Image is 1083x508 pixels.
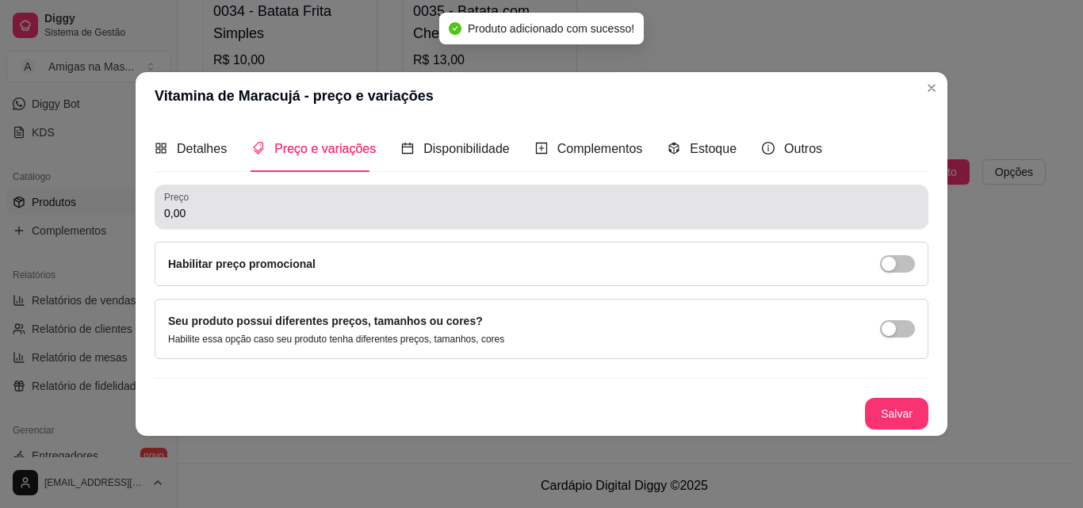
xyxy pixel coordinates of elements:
[155,142,167,155] span: appstore
[168,315,483,327] label: Seu produto possui diferentes preços, tamanhos ou cores?
[252,142,265,155] span: tags
[690,142,737,155] span: Estoque
[168,258,316,270] label: Habilitar preço promocional
[164,205,919,221] input: Preço
[762,142,775,155] span: info-circle
[401,142,414,155] span: calendar
[168,333,504,346] p: Habilite essa opção caso seu produto tenha diferentes preços, tamanhos, cores
[535,142,548,155] span: plus-square
[423,142,510,155] span: Disponibilidade
[468,22,634,35] span: Produto adicionado com sucesso!
[449,22,461,35] span: check-circle
[919,75,944,101] button: Close
[784,142,822,155] span: Outros
[668,142,680,155] span: code-sandbox
[557,142,643,155] span: Complementos
[274,142,376,155] span: Preço e variações
[136,72,947,120] header: Vitamina de Maracujá - preço e variações
[865,398,928,430] button: Salvar
[164,190,194,204] label: Preço
[177,142,227,155] span: Detalhes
